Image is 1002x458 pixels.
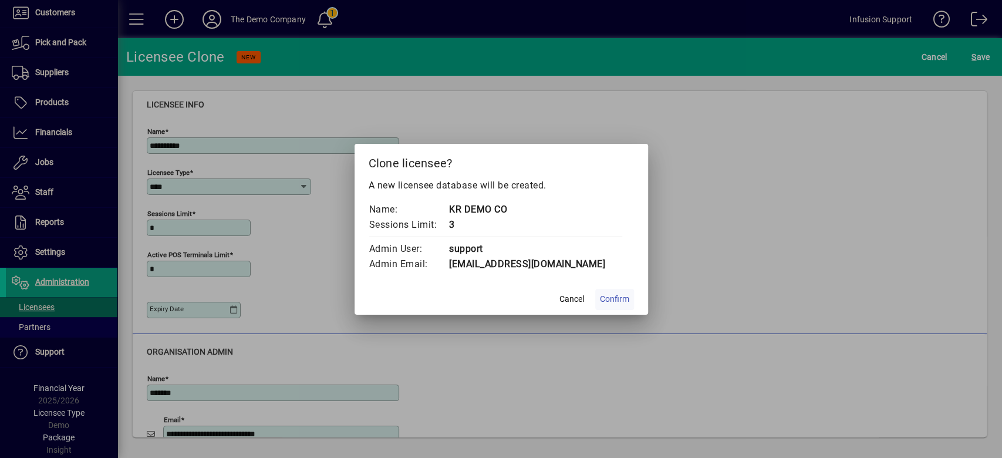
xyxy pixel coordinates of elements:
h2: Clone licensee? [355,144,648,178]
button: Confirm [595,289,634,310]
p: A new licensee database will be created. [369,179,634,193]
td: Admin User: [369,241,449,257]
td: support [448,241,634,257]
span: Confirm [600,293,629,305]
td: [EMAIL_ADDRESS][DOMAIN_NAME] [448,257,634,272]
span: Cancel [559,293,584,305]
td: Admin Email: [369,257,449,272]
button: Cancel [553,289,591,310]
td: Name: [369,202,449,217]
span: 3 [449,219,455,230]
td: Sessions Limit: [369,217,449,233]
td: KR DEMO CO [448,202,634,217]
